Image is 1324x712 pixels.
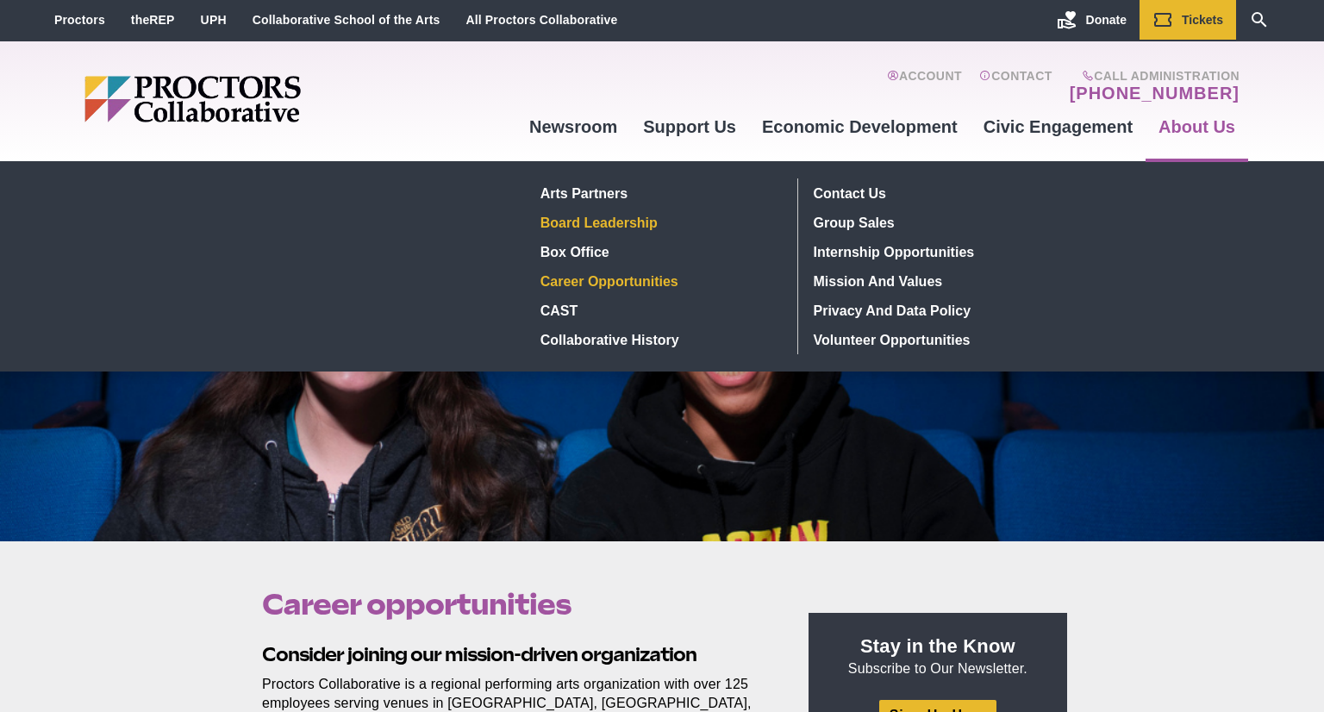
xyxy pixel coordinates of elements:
span: Donate [1086,13,1127,27]
a: Collaborative History [534,325,784,354]
a: About Us [1146,103,1248,150]
a: Board Leadership [534,208,784,237]
a: Mission and Values [807,266,1059,296]
h1: Career opportunities [262,588,769,621]
a: Group Sales [807,208,1059,237]
a: Support Us [630,103,749,150]
a: Proctors [54,13,105,27]
a: Contact [979,69,1052,103]
a: theREP [131,13,175,27]
strong: Stay in the Know [860,635,1015,657]
a: Account [887,69,962,103]
a: Career Opportunities [534,266,784,296]
a: Newsroom [516,103,630,150]
p: Subscribe to Our Newsletter. [829,634,1046,678]
a: Privacy and Data Policy [807,296,1059,325]
span: Call Administration [1065,69,1240,83]
a: Arts Partners [534,178,784,208]
a: All Proctors Collaborative [465,13,617,27]
a: Civic Engagement [971,103,1146,150]
a: UPH [201,13,227,27]
a: Collaborative School of the Arts [253,13,440,27]
a: Contact Us [807,178,1059,208]
img: Proctors logo [84,76,434,122]
a: [PHONE_NUMBER] [1070,83,1240,103]
a: Internship Opportunities [807,237,1059,266]
a: CAST [534,296,784,325]
a: Volunteer Opportunities [807,325,1059,354]
span: Tickets [1182,13,1223,27]
a: Box Office [534,237,784,266]
a: Economic Development [749,103,971,150]
strong: Consider joining our mission-driven organization [262,643,696,665]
